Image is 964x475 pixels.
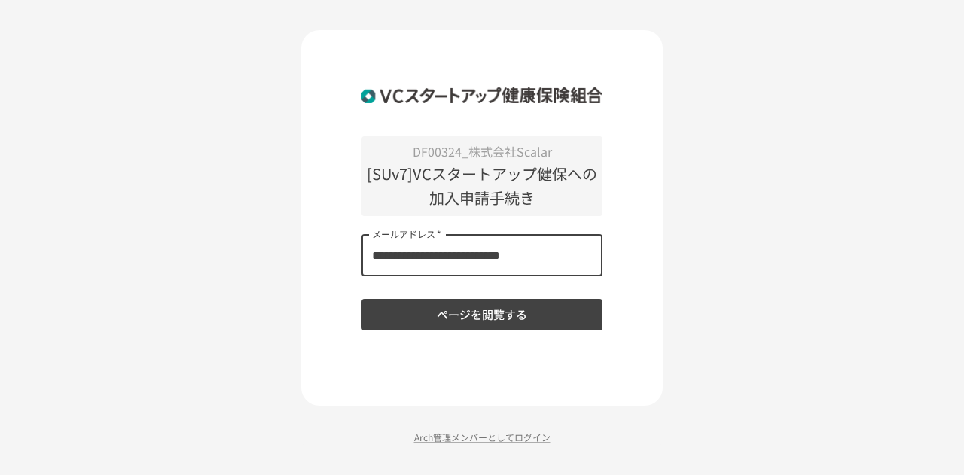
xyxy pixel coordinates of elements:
[372,227,441,240] label: メールアドレス
[361,142,602,162] p: DF00324_株式会社Scalar
[361,75,602,114] img: ZDfHsVrhrXUoWEWGWYf8C4Fv4dEjYTEDCNvmL73B7ox
[361,162,602,210] p: [SUv7]VCスタートアップ健保への加入申請手続き
[301,430,663,444] p: Arch管理メンバーとしてログイン
[361,299,602,330] button: ページを閲覧する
